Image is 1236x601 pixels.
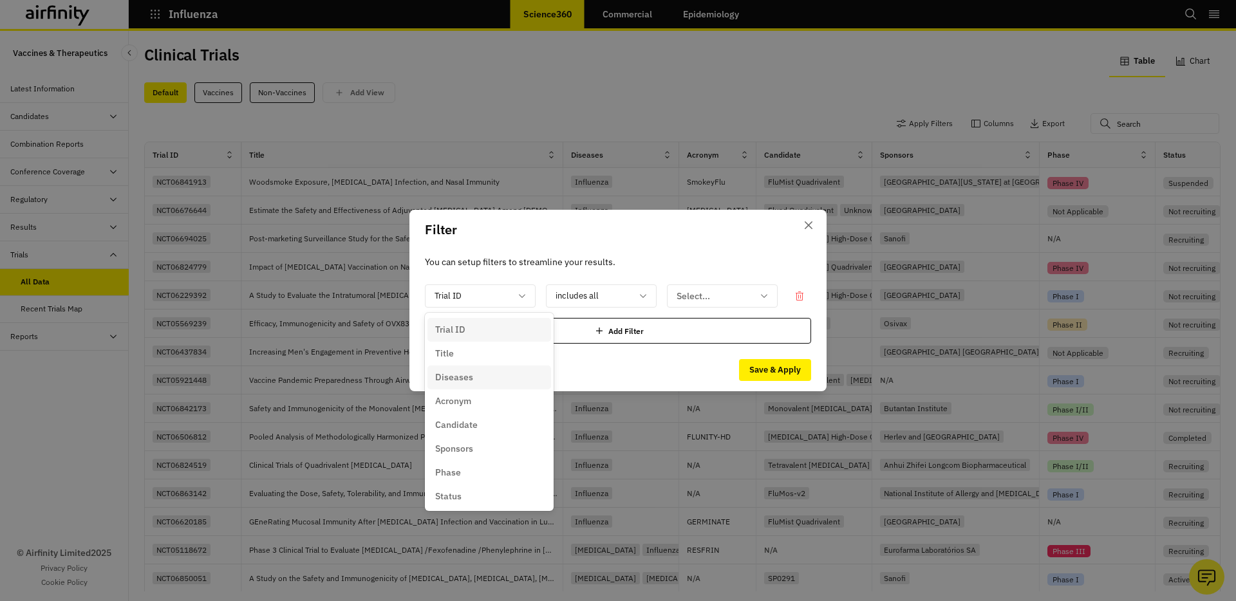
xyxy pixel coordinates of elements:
[435,394,471,408] p: Acronym
[435,466,461,479] p: Phase
[435,442,473,456] p: Sponsors
[435,371,473,384] p: Diseases
[425,318,811,344] div: Add Filter
[435,323,465,337] p: Trial ID
[435,418,478,432] p: Candidate
[409,210,827,250] header: Filter
[425,255,811,269] p: You can setup filters to streamline your results.
[435,347,454,360] p: Title
[739,359,811,381] button: Save & Apply
[798,215,819,236] button: Close
[435,490,462,503] p: Status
